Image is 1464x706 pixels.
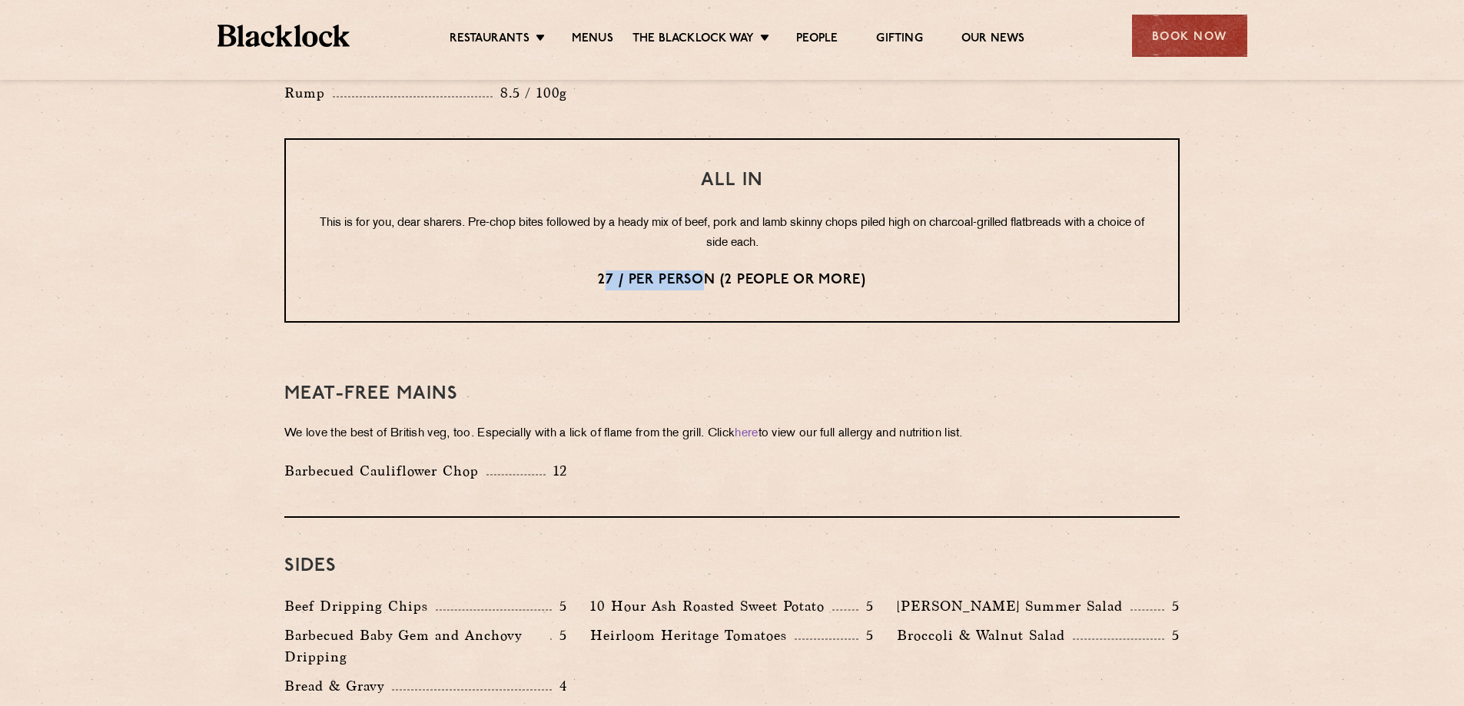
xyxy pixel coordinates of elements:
[572,31,613,48] a: Menus
[552,625,567,645] p: 5
[284,384,1180,404] h3: Meat-Free mains
[284,460,486,482] p: Barbecued Cauliflower Chop
[450,31,529,48] a: Restaurants
[493,83,567,103] p: 8.5 / 100g
[961,31,1025,48] a: Our News
[284,556,1180,576] h3: Sides
[217,25,350,47] img: BL_Textured_Logo-footer-cropped.svg
[1164,625,1180,645] p: 5
[284,595,436,617] p: Beef Dripping Chips
[284,423,1180,445] p: We love the best of British veg, too. Especially with a lick of flame from the grill. Click to vi...
[590,595,832,617] p: 10 Hour Ash Roasted Sweet Potato
[552,596,567,616] p: 5
[858,596,874,616] p: 5
[284,82,333,104] p: Rump
[858,625,874,645] p: 5
[317,171,1147,191] h3: All In
[1132,15,1247,57] div: Book Now
[552,676,567,696] p: 4
[317,214,1147,254] p: This is for you, dear sharers. Pre-chop bites followed by a heady mix of beef, pork and lamb skin...
[796,31,838,48] a: People
[284,625,550,668] p: Barbecued Baby Gem and Anchovy Dripping
[876,31,922,48] a: Gifting
[1164,596,1180,616] p: 5
[735,428,758,439] a: here
[632,31,754,48] a: The Blacklock Way
[897,625,1073,646] p: Broccoli & Walnut Salad
[284,675,392,697] p: Bread & Gravy
[317,270,1147,290] p: 27 / per person (2 people or more)
[897,595,1130,617] p: [PERSON_NAME] Summer Salad
[546,461,568,481] p: 12
[590,625,795,646] p: Heirloom Heritage Tomatoes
